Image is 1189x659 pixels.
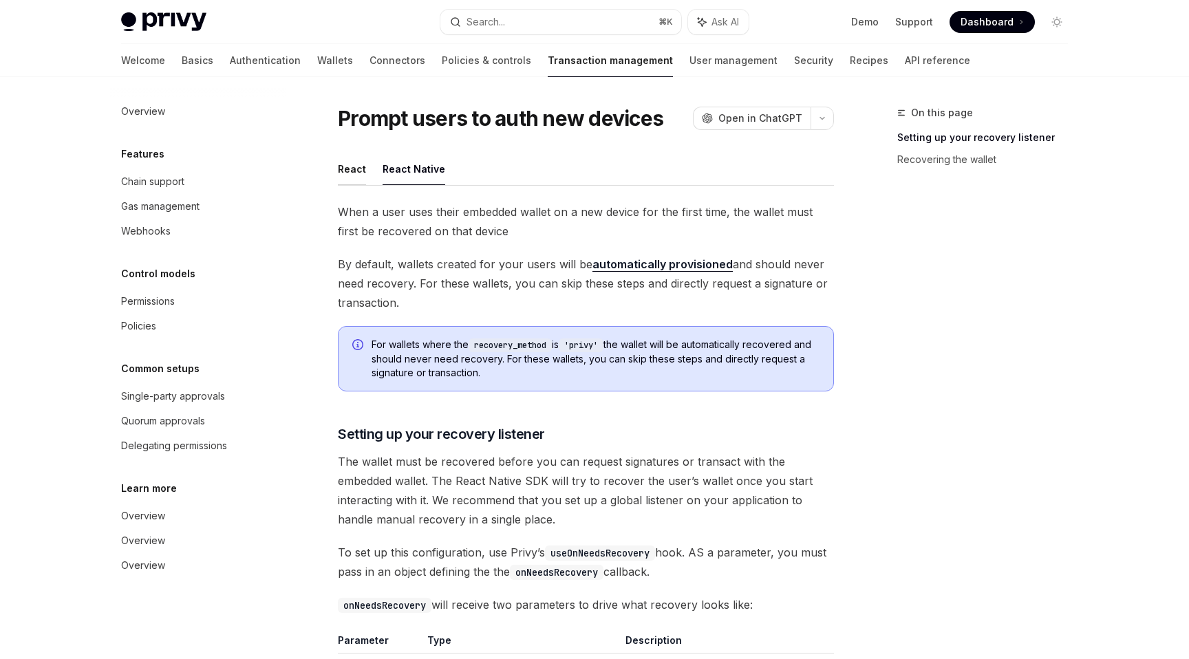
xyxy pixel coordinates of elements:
[422,634,619,653] th: Type
[897,127,1079,149] a: Setting up your recovery listener
[440,10,681,34] button: Search...⌘K
[961,15,1014,29] span: Dashboard
[548,44,673,77] a: Transaction management
[182,44,213,77] a: Basics
[693,107,811,130] button: Open in ChatGPT
[510,565,603,580] code: onNeedsRecovery
[121,146,164,162] h5: Features
[110,169,286,194] a: Chain support
[121,12,206,32] img: light logo
[121,388,225,404] div: Single-party approvals
[110,504,286,528] a: Overview
[230,44,301,77] a: Authentication
[110,194,286,219] a: Gas management
[110,409,286,433] a: Quorum approvals
[718,111,802,125] span: Open in ChatGPT
[369,44,425,77] a: Connectors
[442,44,531,77] a: Policies & controls
[121,44,165,77] a: Welcome
[110,99,286,124] a: Overview
[110,433,286,458] a: Delegating permissions
[121,266,195,282] h5: Control models
[467,14,505,30] div: Search...
[121,103,165,120] div: Overview
[911,105,973,121] span: On this page
[110,314,286,338] a: Policies
[121,480,177,497] h5: Learn more
[121,293,175,310] div: Permissions
[110,384,286,409] a: Single-party approvals
[110,219,286,244] a: Webhooks
[338,543,834,581] span: To set up this configuration, use Privy’s hook. AS a parameter, you must pass in an object defini...
[121,557,165,574] div: Overview
[338,153,366,185] button: React
[121,223,171,239] div: Webhooks
[121,360,200,377] h5: Common setups
[338,255,834,312] span: By default, wallets created for your users will be and should never need recovery. For these wall...
[121,413,205,429] div: Quorum approvals
[338,634,422,653] th: Parameter
[338,202,834,241] span: When a user uses their embedded wallet on a new device for the first time, the wallet must first ...
[950,11,1035,33] a: Dashboard
[372,338,820,380] span: For wallets where the is the wallet will be automatically recovered and should never need recover...
[121,318,156,334] div: Policies
[338,598,431,613] code: onNeedsRecovery
[895,15,933,29] a: Support
[559,338,603,352] code: 'privy'
[121,532,165,549] div: Overview
[688,10,749,34] button: Ask AI
[851,15,879,29] a: Demo
[317,44,353,77] a: Wallets
[121,198,200,215] div: Gas management
[121,437,227,454] div: Delegating permissions
[658,17,673,28] span: ⌘ K
[338,424,545,444] span: Setting up your recovery listener
[110,289,286,314] a: Permissions
[689,44,778,77] a: User management
[897,149,1079,171] a: Recovering the wallet
[121,173,184,190] div: Chain support
[1046,11,1068,33] button: Toggle dark mode
[592,257,733,272] a: automatically provisioned
[905,44,970,77] a: API reference
[794,44,833,77] a: Security
[545,545,655,561] code: useOnNeedsRecovery
[352,339,366,353] svg: Info
[338,106,663,131] h1: Prompt users to auth new devices
[110,528,286,553] a: Overview
[711,15,739,29] span: Ask AI
[620,634,834,653] th: Description
[383,153,445,185] button: React Native
[110,553,286,578] a: Overview
[850,44,888,77] a: Recipes
[121,508,165,524] div: Overview
[469,338,552,352] code: recovery_method
[338,595,834,614] span: will receive two parameters to drive what recovery looks like:
[338,452,834,529] span: The wallet must be recovered before you can request signatures or transact with the embedded wall...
